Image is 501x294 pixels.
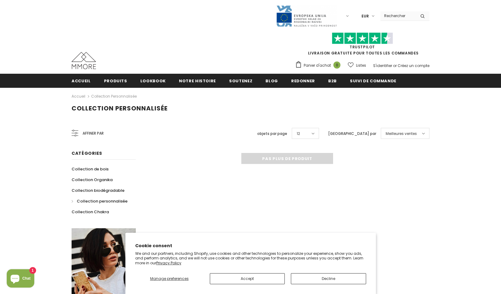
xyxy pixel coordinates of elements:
span: Listes [356,62,366,69]
span: Notre histoire [179,78,216,84]
label: objets par page [257,131,287,137]
span: or [393,63,397,68]
a: Produits [104,74,127,87]
span: Catégories [72,150,102,156]
span: LIVRAISON GRATUITE POUR TOUTES LES COMMANDES [295,35,429,56]
input: Search Site [380,11,416,20]
span: Manage preferences [150,276,189,281]
a: Javni Razpis [276,13,337,18]
img: Faites confiance aux étoiles pilotes [332,32,393,44]
a: B2B [328,74,337,87]
span: soutenez [229,78,252,84]
span: Blog [265,78,278,84]
img: Cas MMORE [72,52,96,69]
p: We and our partners, including Shopify, use cookies and other technologies to personalize your ex... [135,251,366,266]
a: Collection personnalisée [72,196,128,207]
span: Accueil [72,78,91,84]
span: Collection biodégradable [72,188,124,193]
span: Redonner [291,78,315,84]
a: Suivi de commande [350,74,396,87]
span: B2B [328,78,337,84]
a: Privacy Policy [156,260,181,266]
h2: Cookie consent [135,243,366,249]
a: Listes [348,60,366,71]
a: Accueil [72,74,91,87]
a: Collection Organika [72,174,113,185]
button: Decline [291,273,366,284]
a: Accueil [72,93,85,100]
span: Collection Chakra [72,209,109,215]
span: Suivi de commande [350,78,396,84]
inbox-online-store-chat: Shopify online store chat [5,269,36,289]
img: Javni Razpis [276,5,337,27]
span: Produits [104,78,127,84]
span: Collection de bois [72,166,109,172]
button: Accept [210,273,285,284]
span: Panier d'achat [304,62,331,69]
a: Collection personnalisée [91,94,137,99]
a: Blog [265,74,278,87]
a: Collection de bois [72,164,109,174]
a: TrustPilot [350,44,375,50]
span: Lookbook [140,78,166,84]
span: Collection personnalisée [77,198,128,204]
a: Notre histoire [179,74,216,87]
span: Meilleures ventes [386,131,417,137]
button: Manage preferences [135,273,203,284]
span: 12 [297,131,300,137]
a: Panier d'achat 0 [295,61,343,70]
a: Créez un compte [398,63,429,68]
span: 0 [333,61,340,69]
span: EUR [362,13,369,19]
a: S'identifier [373,63,392,68]
a: Lookbook [140,74,166,87]
span: Affiner par [83,130,104,137]
label: [GEOGRAPHIC_DATA] par [328,131,376,137]
span: Collection personnalisée [72,104,168,113]
a: soutenez [229,74,252,87]
span: Collection Organika [72,177,113,183]
a: Collection Chakra [72,207,109,217]
a: Collection biodégradable [72,185,124,196]
a: Redonner [291,74,315,87]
